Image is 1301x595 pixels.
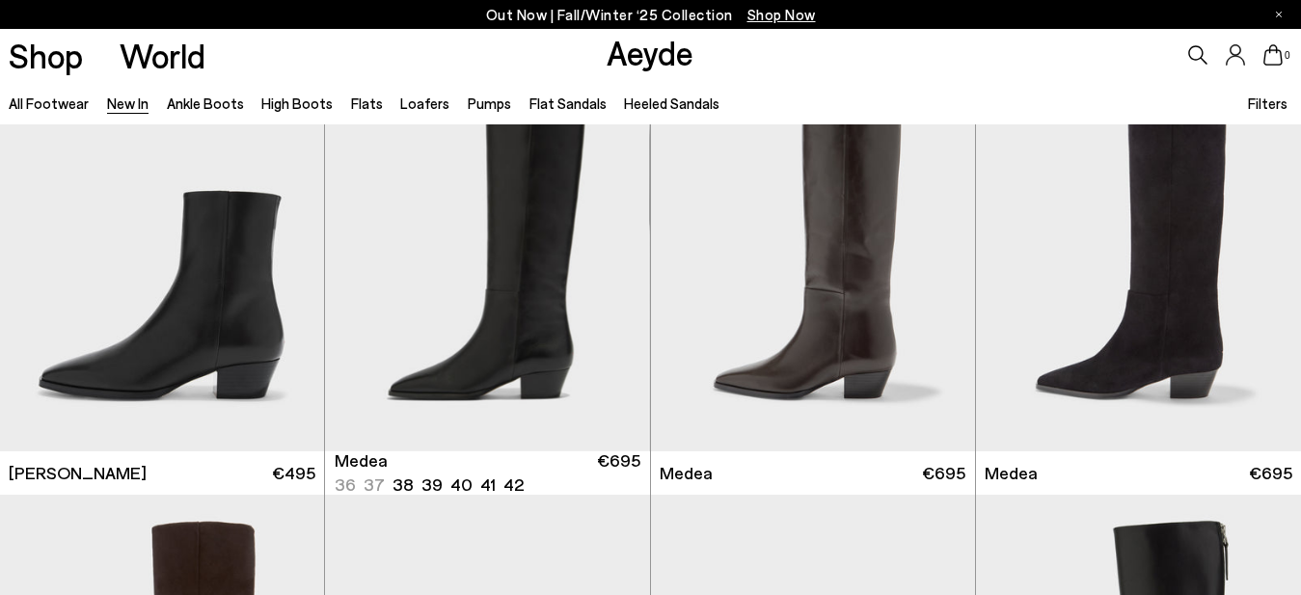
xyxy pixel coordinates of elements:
[976,451,1301,495] a: Medea €695
[325,451,649,495] a: Medea 36 37 38 39 40 41 42 €695
[1283,50,1292,61] span: 0
[167,95,244,112] a: Ankle Boots
[529,95,607,112] a: Flat Sandals
[325,43,649,451] img: Medea Knee-High Boots
[9,95,89,112] a: All Footwear
[480,473,496,497] li: 41
[651,43,975,451] img: Medea Knee-High Boots
[107,95,149,112] a: New In
[335,448,388,473] span: Medea
[335,473,518,497] ul: variant
[486,3,816,27] p: Out Now | Fall/Winter ‘25 Collection
[325,43,649,451] a: 6 / 6 1 / 6 2 / 6 3 / 6 4 / 6 5 / 6 6 / 6 1 / 6 Next slide Previous slide
[976,43,1301,451] img: Medea Suede Knee-High Boots
[120,39,205,72] a: World
[393,473,414,497] li: 38
[400,95,449,112] a: Loafers
[9,39,83,72] a: Shop
[351,95,383,112] a: Flats
[747,6,816,23] span: Navigate to /collections/new-in
[9,461,147,485] span: [PERSON_NAME]
[1263,44,1283,66] a: 0
[651,451,975,495] a: Medea €695
[450,473,473,497] li: 40
[660,461,713,485] span: Medea
[607,32,693,72] a: Aeyde
[597,448,640,497] span: €695
[624,95,719,112] a: Heeled Sandals
[985,461,1038,485] span: Medea
[649,43,973,451] div: 2 / 6
[649,43,973,451] img: Medea Knee-High Boots
[421,473,443,497] li: 39
[503,473,524,497] li: 42
[468,95,511,112] a: Pumps
[261,95,333,112] a: High Boots
[325,43,649,451] div: 1 / 6
[1248,95,1287,112] span: Filters
[1249,461,1292,485] span: €695
[272,461,315,485] span: €495
[922,461,965,485] span: €695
